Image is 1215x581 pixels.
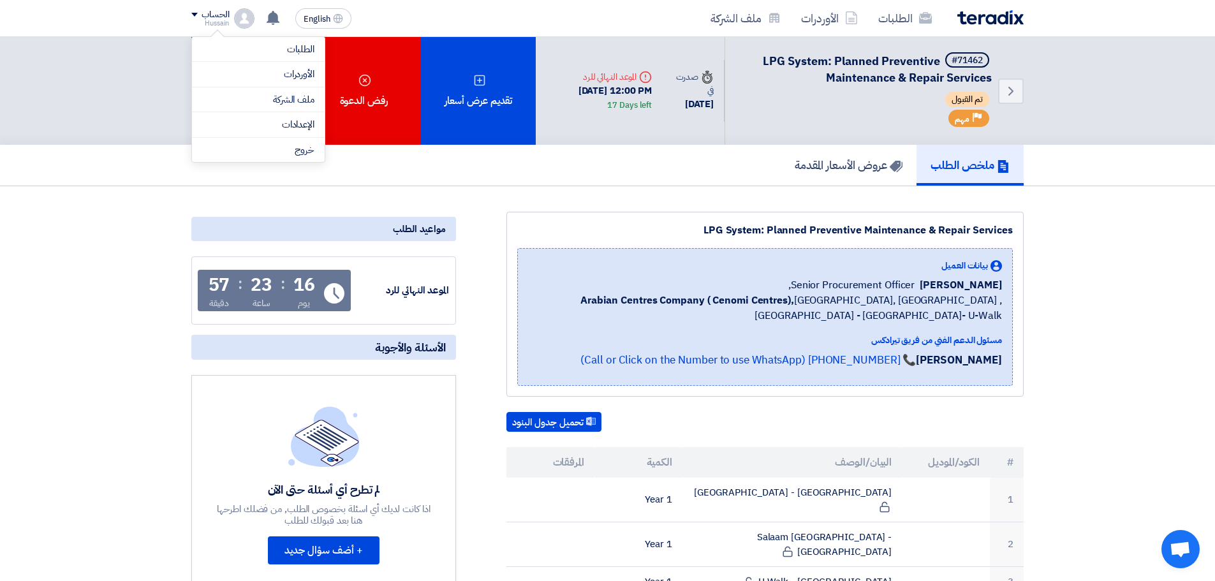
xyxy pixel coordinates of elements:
[682,478,902,522] td: [GEOGRAPHIC_DATA] - [GEOGRAPHIC_DATA]
[990,447,1024,478] th: #
[990,522,1024,567] td: 2
[253,297,271,310] div: ساعة
[952,56,983,65] div: #71462
[202,67,314,82] a: الأوردرات
[251,276,272,294] div: 23
[298,297,310,310] div: يوم
[281,272,285,295] div: :
[1161,530,1200,568] div: دردشة مفتوحة
[763,52,992,86] span: LPG System: Planned Preventive Maintenance & Repair Services
[594,478,682,522] td: 1 Year
[202,92,314,107] a: ملف الشركة
[202,117,314,132] a: الإعدادات
[902,447,990,478] th: الكود/الموديل
[517,223,1013,238] div: LPG System: Planned Preventive Maintenance & Repair Services
[295,8,351,29] button: English
[682,447,902,478] th: البيان/الوصف
[202,10,229,20] div: الحساب
[202,42,314,57] a: الطلبات
[672,97,714,112] div: [DATE]
[791,3,868,33] a: الأوردرات
[191,20,229,27] div: Hussain
[216,503,432,526] div: اذا كانت لديك أي اسئلة بخصوص الطلب, من فضلك اطرحها هنا بعد قبولك للطلب
[917,145,1024,186] a: ملخص الطلب
[957,10,1024,25] img: Teradix logo
[506,447,594,478] th: المرفقات
[955,113,969,125] span: مهم
[945,92,989,107] span: تم القبول
[216,482,432,497] div: لم تطرح أي أسئلة حتى الآن
[682,522,902,567] td: Salaam [GEOGRAPHIC_DATA] - [GEOGRAPHIC_DATA]
[920,277,1002,293] span: [PERSON_NAME]
[990,478,1024,522] td: 1
[580,293,794,308] b: Arabian Centres Company ( Cenomi Centres),
[209,276,230,294] div: 57
[607,99,652,112] div: 17 Days left
[506,412,601,432] button: تحميل جدول البنود
[795,158,902,172] h5: عروض الأسعار المقدمة
[528,334,1002,347] div: مسئول الدعم الفني من فريق تيرادكس
[209,297,229,310] div: دقيقة
[672,70,714,97] div: صدرت في
[931,158,1010,172] h5: ملخص الطلب
[594,447,682,478] th: الكمية
[868,3,942,33] a: الطلبات
[192,138,325,163] li: خروج
[788,277,915,293] span: Senior Procurement Officer,
[580,352,916,368] a: 📞 [PHONE_NUMBER] (Call or Click on the Number to use WhatsApp)
[528,293,1002,323] span: [GEOGRAPHIC_DATA], [GEOGRAPHIC_DATA] ,[GEOGRAPHIC_DATA] - [GEOGRAPHIC_DATA]- U-Walk
[304,15,330,24] span: English
[288,406,360,466] img: empty_state_list.svg
[546,70,652,84] div: الموعد النهائي للرد
[353,283,449,298] div: الموعد النهائي للرد
[191,217,456,241] div: مواعيد الطلب
[594,522,682,567] td: 1 Year
[268,536,379,564] button: + أضف سؤال جديد
[781,145,917,186] a: عروض الأسعار المقدمة
[293,276,315,294] div: 16
[740,52,992,85] h5: LPG System: Planned Preventive Maintenance & Repair Services
[238,272,242,295] div: :
[546,84,652,112] div: [DATE] 12:00 PM
[234,8,254,29] img: profile_test.png
[306,37,421,145] div: رفض الدعوة
[916,352,1002,368] strong: [PERSON_NAME]
[700,3,791,33] a: ملف الشركة
[375,340,446,355] span: الأسئلة والأجوبة
[941,259,988,272] span: بيانات العميل
[421,37,536,145] div: تقديم عرض أسعار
